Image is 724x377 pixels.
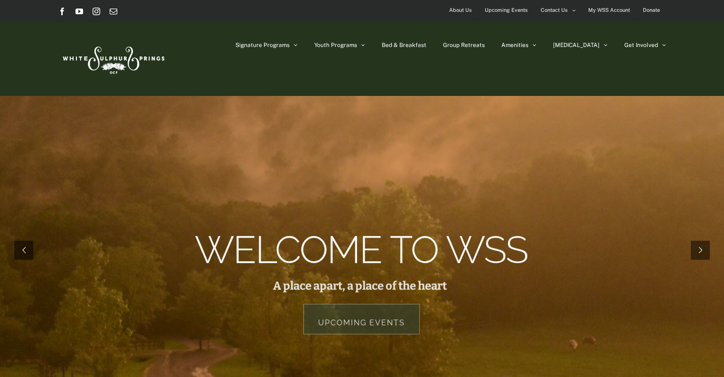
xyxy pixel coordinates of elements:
span: About Us [449,3,472,17]
span: Get Involved [624,42,658,48]
a: Upcoming Events [303,304,420,334]
span: Donate [643,3,660,17]
span: [MEDICAL_DATA] [553,42,600,48]
span: Contact Us [541,3,568,17]
nav: Main Menu [235,21,666,69]
img: White Sulphur Springs Logo [58,36,168,81]
a: Get Involved [624,21,666,69]
a: Bed & Breakfast [382,21,426,69]
a: Amenities [501,21,536,69]
span: Signature Programs [235,42,290,48]
rs-layer: Welcome to WSS [195,239,527,261]
a: [MEDICAL_DATA] [553,21,608,69]
span: Bed & Breakfast [382,42,426,48]
span: Youth Programs [314,42,357,48]
span: Group Retreats [443,42,485,48]
span: Amenities [501,42,528,48]
a: Signature Programs [235,21,298,69]
a: Group Retreats [443,21,485,69]
rs-layer: A place apart, a place of the heart [273,281,447,291]
span: Upcoming Events [485,3,528,17]
span: My WSS Account [588,3,630,17]
a: Youth Programs [314,21,365,69]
